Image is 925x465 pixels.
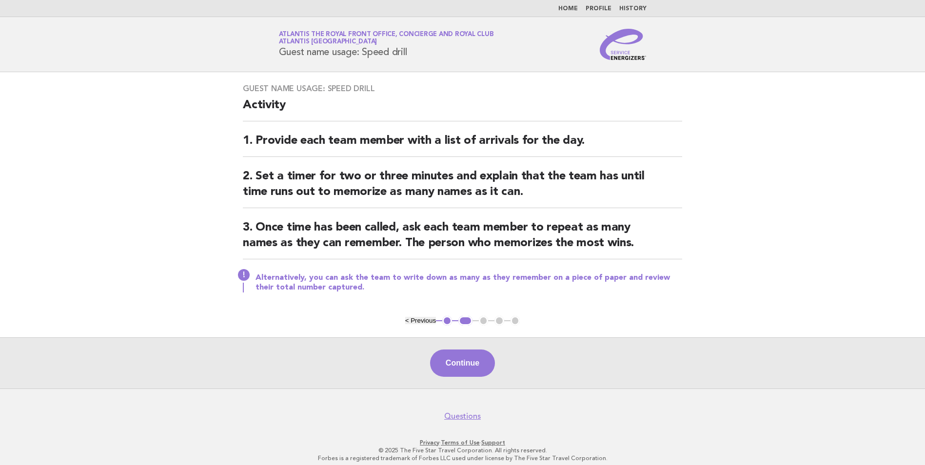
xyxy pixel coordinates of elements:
[256,273,682,292] p: Alternatively, you can ask the team to write down as many as they remember on a piece of paper an...
[279,31,494,45] a: Atlantis The Royal Front Office, Concierge and Royal ClubAtlantis [GEOGRAPHIC_DATA]
[586,6,611,12] a: Profile
[164,439,761,446] p: · ·
[430,349,495,377] button: Continue
[619,6,647,12] a: History
[405,317,436,324] button: < Previous
[420,439,439,446] a: Privacy
[441,439,480,446] a: Terms of Use
[279,32,494,57] h1: Guest name usage: Speed drill
[600,29,647,60] img: Service Energizers
[164,454,761,462] p: Forbes is a registered trademark of Forbes LLC used under license by The Five Star Travel Corpora...
[558,6,578,12] a: Home
[442,316,452,326] button: 1
[243,97,682,121] h2: Activity
[243,133,682,157] h2: 1. Provide each team member with a list of arrivals for the day.
[458,316,472,326] button: 2
[243,169,682,208] h2: 2. Set a timer for two or three minutes and explain that the team has until time runs out to memo...
[243,220,682,259] h2: 3. Once time has been called, ask each team member to repeat as many names as they can remember. ...
[243,84,682,94] h3: Guest name usage: Speed drill
[444,411,481,421] a: Questions
[279,39,377,45] span: Atlantis [GEOGRAPHIC_DATA]
[481,439,505,446] a: Support
[164,446,761,454] p: © 2025 The Five Star Travel Corporation. All rights reserved.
